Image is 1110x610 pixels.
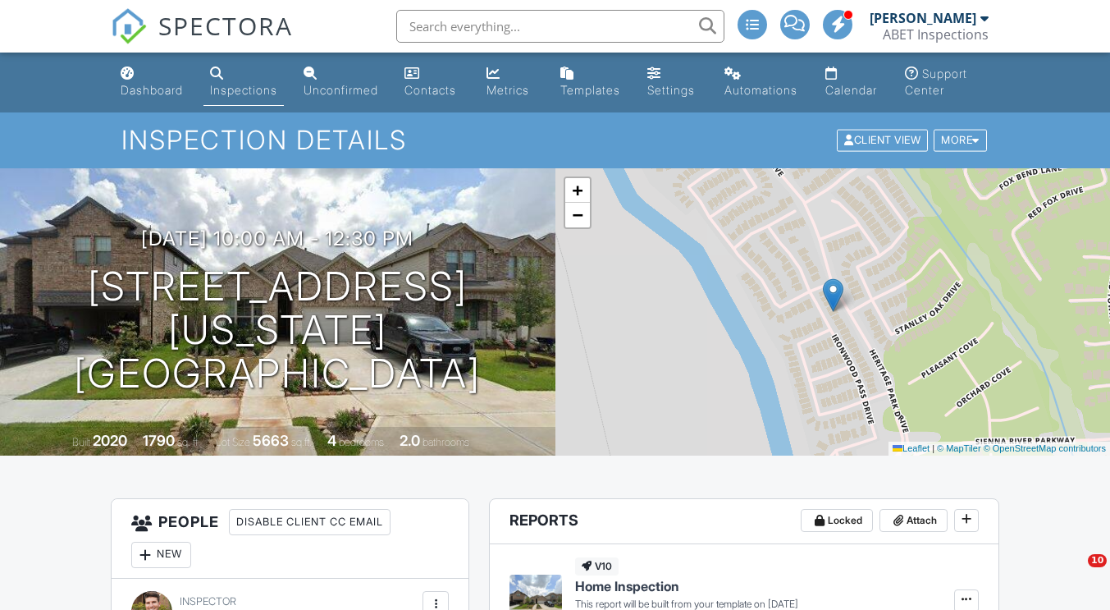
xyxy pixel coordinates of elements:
div: ABET Inspections [883,26,989,43]
div: Disable Client CC Email [229,509,391,535]
h3: [DATE] 10:00 am - 12:30 pm [141,227,413,250]
span: sq. ft. [177,436,200,448]
a: Zoom in [565,178,590,203]
div: 2020 [93,432,127,449]
div: Automations [724,83,797,97]
a: Leaflet [893,443,930,453]
div: More [934,130,987,152]
a: Inspections [203,59,284,106]
div: Metrics [486,83,529,97]
div: 2.0 [400,432,420,449]
div: Unconfirmed [304,83,378,97]
a: Metrics [480,59,540,106]
h3: People [112,499,468,579]
span: − [572,204,582,225]
a: SPECTORA [111,22,293,57]
span: | [932,443,934,453]
a: © MapTiler [937,443,981,453]
img: Marker [823,278,843,312]
div: 5663 [253,432,289,449]
a: Client View [835,133,932,145]
a: Zoom out [565,203,590,227]
input: Search everything... [396,10,724,43]
div: 4 [327,432,336,449]
span: bathrooms [423,436,469,448]
div: [PERSON_NAME] [870,10,976,26]
span: 10 [1088,554,1107,567]
div: Dashboard [121,83,183,97]
h1: [STREET_ADDRESS] [US_STATE][GEOGRAPHIC_DATA] [26,265,529,395]
div: Settings [647,83,695,97]
img: The Best Home Inspection Software - Spectora [111,8,147,44]
a: Automations (Advanced) [718,59,806,106]
span: Inspector [180,595,236,608]
div: Templates [560,83,620,97]
div: Contacts [404,83,456,97]
span: + [572,180,582,200]
a: Contacts [398,59,467,106]
a: Settings [641,59,705,106]
a: © OpenStreetMap contributors [984,443,1106,453]
div: Calendar [825,83,877,97]
div: New [131,542,191,568]
a: Calendar [819,59,885,106]
span: Built [72,436,90,448]
div: 1790 [143,432,175,449]
span: bedrooms [339,436,384,448]
span: SPECTORA [158,8,293,43]
a: Dashboard [114,59,190,106]
a: Support Center [898,59,996,106]
a: Templates [554,59,628,106]
span: Lot Size [216,436,250,448]
div: Support Center [905,67,967,97]
h1: Inspection Details [121,126,989,154]
div: Inspections [210,83,277,97]
div: Client View [837,130,928,152]
iframe: Intercom live chat [1054,554,1094,594]
span: sq.ft. [291,436,312,448]
a: Unconfirmed [297,59,385,106]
